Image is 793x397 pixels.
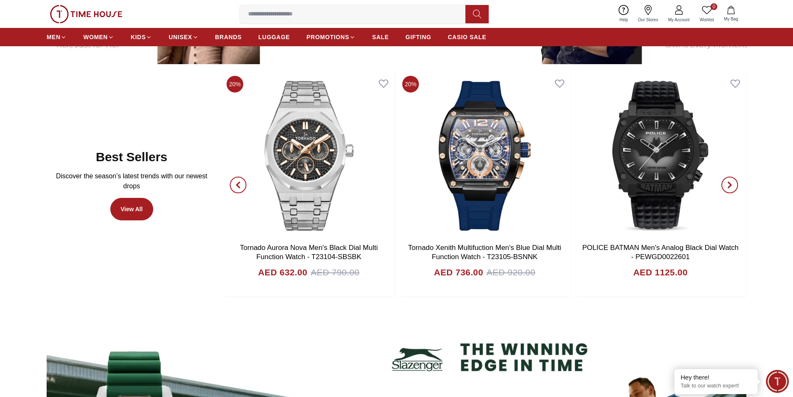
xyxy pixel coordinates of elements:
h4: AED 1125.00 [633,266,687,279]
span: PROMOTIONS [306,33,349,41]
span: Our Stores [635,17,661,23]
a: GIFTING [405,30,431,45]
img: POLICE BATMAN Men's Analog Black Dial Watch - PEWGD0022601 [575,72,746,239]
span: UNISEX [169,33,192,41]
div: Chat Widget [766,370,789,393]
a: PROMOTIONS [306,30,355,45]
button: My Bag [719,4,743,24]
a: CASIO SALE [448,30,487,45]
h4: AED 632.00 [258,266,307,279]
span: KIDS [131,33,146,41]
p: Talk to our watch expert! [681,382,751,390]
h4: AED 736.00 [434,266,483,279]
span: WOMEN [83,33,108,41]
span: Wishlist [696,17,717,23]
a: Tornado Aurora Nova Men's Black Dial Multi Function Watch - T23104-SBSBK [240,244,378,261]
span: My Account [665,17,693,23]
a: View All [110,198,153,220]
a: Help [614,3,633,25]
span: SALE [372,33,389,41]
img: Tornado Xenith Multifuction Men's Blue Dial Multi Function Watch - T23105-BSNNK [399,72,570,239]
a: WOMEN [83,30,114,45]
span: GIFTING [405,33,431,41]
span: AED 790.00 [311,266,359,279]
p: Discover the season’s latest trends with our newest drops [53,171,210,191]
div: Hey there! [681,373,751,382]
a: POLICE BATMAN Men's Analog Black Dial Watch - PEWGD0022601 [582,244,739,261]
a: UNISEX [169,30,198,45]
span: 0 [711,3,717,10]
a: MEN [47,30,67,45]
span: CASIO SALE [448,33,487,41]
a: SALE [372,30,389,45]
span: My Bag [721,16,741,22]
span: 20% [403,76,419,92]
a: KIDS [131,30,152,45]
a: Tornado Xenith Multifuction Men's Blue Dial Multi Function Watch - T23105-BSNNK [408,244,561,261]
a: BRANDS [215,30,242,45]
span: LUGGAGE [259,33,290,41]
img: ... [50,5,122,23]
span: MEN [47,33,60,41]
a: Our Stores [633,3,663,25]
span: Help [616,17,631,23]
a: LUGGAGE [259,30,290,45]
img: Tornado Aurora Nova Men's Black Dial Multi Function Watch - T23104-SBSBK [223,72,394,239]
span: AED 920.00 [487,266,535,279]
span: BRANDS [215,33,242,41]
a: 0Wishlist [695,3,719,25]
h2: Best Sellers [96,150,167,165]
